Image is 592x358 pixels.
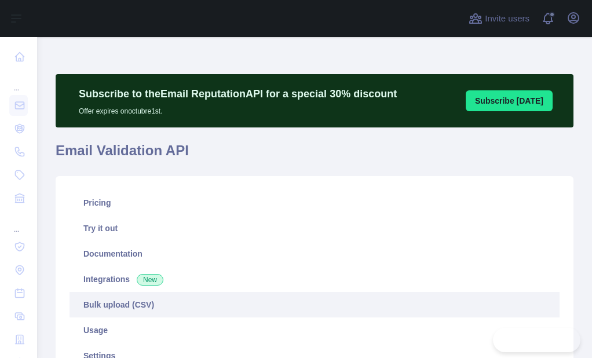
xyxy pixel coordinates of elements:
p: Subscribe to the Email Reputation API for a special 30 % discount [79,86,397,102]
div: ... [9,211,28,234]
p: Offer expires on octubre 1st. [79,102,397,116]
a: Integrations New [70,266,560,292]
a: Try it out [70,215,560,241]
a: Pricing [70,190,560,215]
button: Invite users [466,9,532,28]
button: Subscribe [DATE] [466,90,553,111]
iframe: Toggle Customer Support [493,328,580,352]
a: Documentation [70,241,560,266]
a: Usage [70,317,560,343]
div: ... [9,70,28,93]
span: Invite users [485,12,529,25]
span: New [137,274,163,286]
a: Bulk upload (CSV) [70,292,560,317]
h1: Email Validation API [56,141,573,169]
